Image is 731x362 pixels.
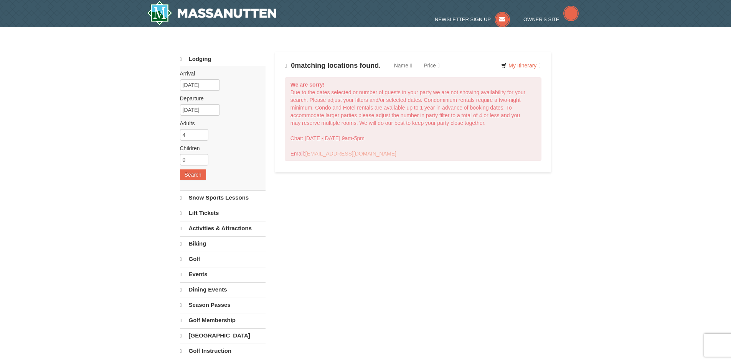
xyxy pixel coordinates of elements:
[180,236,266,251] a: Biking
[180,298,266,312] a: Season Passes
[285,77,542,161] div: Due to the dates selected or number of guests in your party we are not showing availability for y...
[388,58,418,73] a: Name
[418,58,446,73] a: Price
[180,328,266,343] a: [GEOGRAPHIC_DATA]
[180,120,260,127] label: Adults
[496,60,545,71] a: My Itinerary
[180,144,260,152] label: Children
[435,16,491,22] span: Newsletter Sign Up
[180,190,266,205] a: Snow Sports Lessons
[147,1,277,25] img: Massanutten Resort Logo
[180,313,266,328] a: Golf Membership
[305,151,396,157] a: [EMAIL_ADDRESS][DOMAIN_NAME]
[523,16,579,22] a: Owner's Site
[180,70,260,77] label: Arrival
[180,267,266,282] a: Events
[290,82,325,88] strong: We are sorry!
[180,282,266,297] a: Dining Events
[180,252,266,266] a: Golf
[523,16,559,22] span: Owner's Site
[147,1,277,25] a: Massanutten Resort
[180,206,266,220] a: Lift Tickets
[180,169,206,180] button: Search
[180,344,266,358] a: Golf Instruction
[180,221,266,236] a: Activities & Attractions
[180,52,266,66] a: Lodging
[180,95,260,102] label: Departure
[435,16,510,22] a: Newsletter Sign Up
